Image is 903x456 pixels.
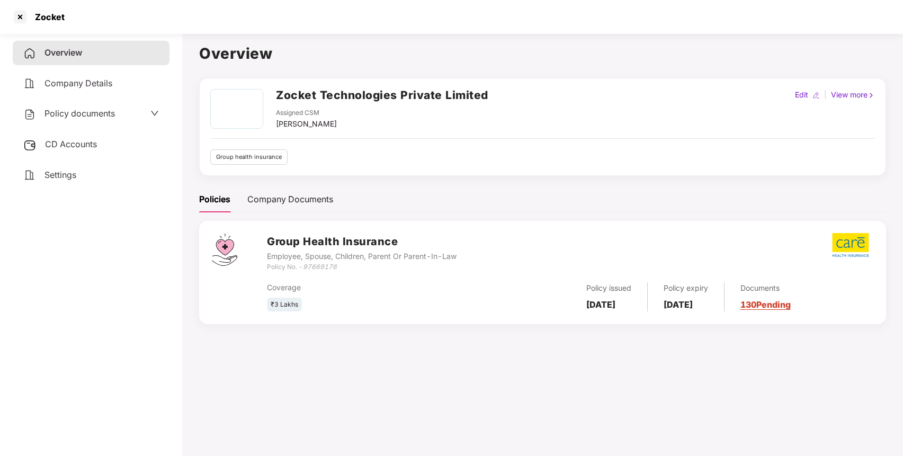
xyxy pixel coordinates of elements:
[199,42,886,65] h1: Overview
[829,89,877,101] div: View more
[740,282,791,294] div: Documents
[586,282,631,294] div: Policy issued
[868,92,875,99] img: rightIcon
[832,233,870,257] img: care.png
[23,139,37,151] img: svg+xml;base64,PHN2ZyB3aWR0aD0iMjUiIGhlaWdodD0iMjQiIHZpZXdCb3g9IjAgMCAyNSAyNCIgZmlsbD0ibm9uZSIgeG...
[247,193,333,206] div: Company Documents
[664,282,708,294] div: Policy expiry
[210,149,288,165] div: Group health insurance
[276,118,337,130] div: [PERSON_NAME]
[212,234,237,266] img: svg+xml;base64,PHN2ZyB4bWxucz0iaHR0cDovL3d3dy53My5vcmcvMjAwMC9zdmciIHdpZHRoPSI0Ny43MTQiIGhlaWdodD...
[586,299,615,310] b: [DATE]
[276,108,337,118] div: Assigned CSM
[812,92,820,99] img: editIcon
[740,299,791,310] a: 130 Pending
[23,77,36,90] img: svg+xml;base64,PHN2ZyB4bWxucz0iaHR0cDovL3d3dy53My5vcmcvMjAwMC9zdmciIHdpZHRoPSIyNCIgaGVpZ2h0PSIyNC...
[199,193,230,206] div: Policies
[664,299,693,310] b: [DATE]
[276,86,488,104] h2: Zocket Technologies Private Limited
[44,169,76,180] span: Settings
[44,47,82,58] span: Overview
[45,139,97,149] span: CD Accounts
[267,234,457,250] h3: Group Health Insurance
[267,282,469,293] div: Coverage
[303,263,337,271] i: 97669176
[267,251,457,262] div: Employee, Spouse, Children, Parent Or Parent-In-Law
[44,78,112,88] span: Company Details
[23,47,36,60] img: svg+xml;base64,PHN2ZyB4bWxucz0iaHR0cDovL3d3dy53My5vcmcvMjAwMC9zdmciIHdpZHRoPSIyNCIgaGVpZ2h0PSIyNC...
[29,12,65,22] div: Zocket
[23,108,36,121] img: svg+xml;base64,PHN2ZyB4bWxucz0iaHR0cDovL3d3dy53My5vcmcvMjAwMC9zdmciIHdpZHRoPSIyNCIgaGVpZ2h0PSIyNC...
[822,89,829,101] div: |
[267,262,457,272] div: Policy No. -
[267,298,302,312] div: ₹3 Lakhs
[150,109,159,118] span: down
[793,89,810,101] div: Edit
[44,108,115,119] span: Policy documents
[23,169,36,182] img: svg+xml;base64,PHN2ZyB4bWxucz0iaHR0cDovL3d3dy53My5vcmcvMjAwMC9zdmciIHdpZHRoPSIyNCIgaGVpZ2h0PSIyNC...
